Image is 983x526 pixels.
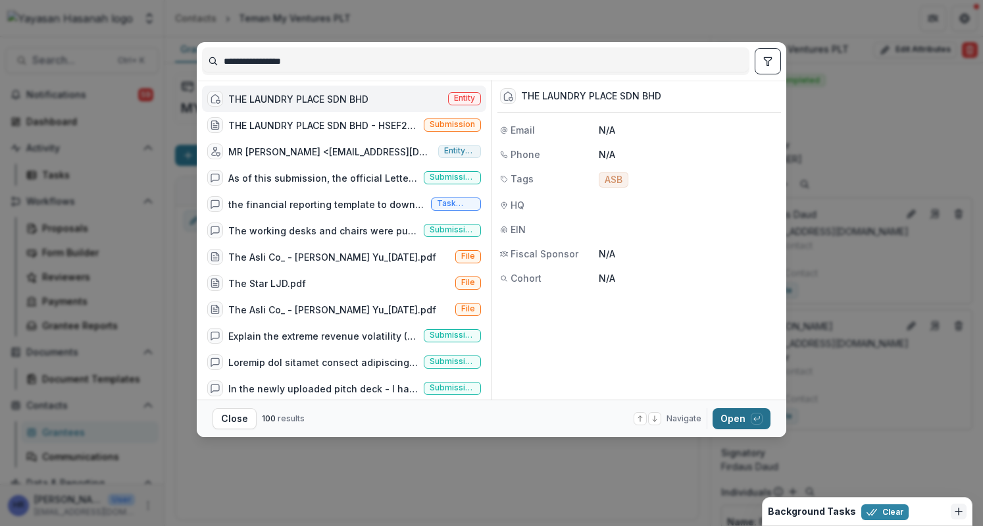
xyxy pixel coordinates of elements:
span: Cohort [511,271,542,285]
div: The Star LJD.pdf [228,276,306,290]
div: As of this submission, the official Letter of Offer for Tenancy has not been secured yet, as the ... [228,171,418,185]
div: The Asli Co_ - [PERSON_NAME] Yu_[DATE].pdf [228,303,436,317]
span: Submission comment [430,330,475,340]
div: In the newly uploaded pitch deck - I have updated via the pitch deck and shared the detailed brea... [228,382,418,396]
span: File [461,278,475,287]
div: The working desks and chairs were purchased earlier, before signing the agreement, as I was antic... [228,224,418,238]
span: File [461,251,475,261]
span: Navigate [667,413,701,425]
span: results [278,413,305,423]
p: N/A [599,147,778,161]
button: Close [213,408,257,429]
span: 100 [262,413,276,423]
div: THE LAUNDRY PLACE SDN BHD - HSEF2025 - [GEOGRAPHIC_DATA] [228,118,418,132]
span: File [461,304,475,313]
div: The Asli Co_ - [PERSON_NAME] Yu_[DATE].pdf [228,250,436,264]
span: HQ [511,198,524,212]
button: Dismiss [951,504,967,519]
span: Phone [511,147,540,161]
h2: Background Tasks [768,506,856,517]
span: Fiscal Sponsor [511,247,578,261]
div: the financial reporting template to download from the provided gdrive link is not available - it ... [228,197,426,211]
span: Submission comment [430,172,475,182]
span: Entity user [444,146,475,155]
button: Clear [861,504,909,520]
span: Email [511,123,535,137]
span: Entity [454,93,475,103]
span: Submission [430,120,475,129]
span: Task comment [437,199,475,208]
span: EIN [511,223,526,236]
span: Submission comment [430,357,475,366]
span: ASB [605,174,622,186]
span: Submission comment [430,383,475,392]
button: toggle filters [755,48,781,74]
div: MR [PERSON_NAME] <[EMAIL_ADDRESS][DOMAIN_NAME]> [228,145,433,159]
p: N/A [599,271,778,285]
div: THE LAUNDRY PLACE SDN BHD [228,92,368,106]
p: N/A [599,247,778,261]
span: Tags [511,172,534,186]
span: Submission comment [430,225,475,234]
div: THE LAUNDRY PLACE SDN BHD [521,91,661,102]
p: N/A [599,123,778,137]
div: Explain the extreme revenue volatility (RM0 to RM110K monthly) and how this affects program susta... [228,329,418,343]
button: Open [713,408,770,429]
div: Loremip dol sitamet consect adipiscing (EL5 se DO257E tempori) utl etd magn aliquae adminim venia... [228,355,418,369]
